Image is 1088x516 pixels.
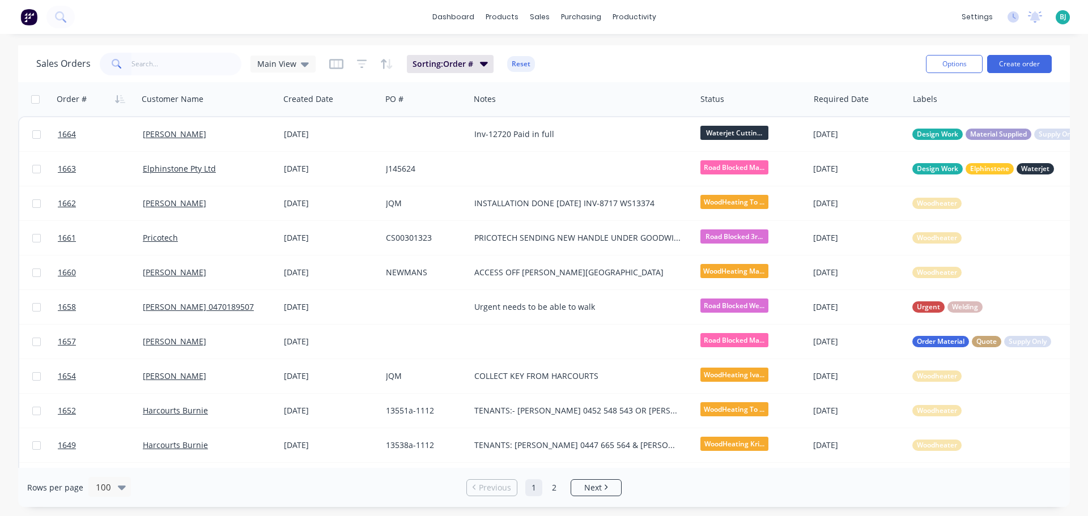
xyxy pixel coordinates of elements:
span: Urgent [917,301,940,313]
a: [PERSON_NAME] [143,129,206,139]
span: Sorting: Order # [413,58,473,70]
img: Factory [20,8,37,25]
span: 1649 [58,440,76,451]
div: settings [956,8,998,25]
a: Pricotech [143,232,178,243]
span: WoodHeating Kri... [700,437,768,451]
div: 13551a-1112 [386,405,461,416]
a: [PERSON_NAME] [143,267,206,278]
div: sales [524,8,555,25]
span: Waterjet [1021,163,1049,174]
div: J145624 [386,163,461,174]
a: 1664 [58,117,143,151]
div: ACCESS OFF [PERSON_NAME][GEOGRAPHIC_DATA] [474,267,681,278]
div: [DATE] [813,370,903,382]
button: Sorting:Order # [407,55,494,73]
div: Inv-12720 Paid in full [474,129,681,140]
div: [DATE] [813,440,903,451]
a: [PERSON_NAME] [143,336,206,347]
span: Woodheater [917,440,957,451]
a: [PERSON_NAME] [143,198,206,208]
span: Waterjet Cuttin... [700,126,768,140]
a: 1661 [58,221,143,255]
a: Harcourts Burnie [143,440,208,450]
a: 1646 [58,463,143,497]
div: [DATE] [284,232,377,244]
span: Road Blocked Ma... [700,333,768,347]
iframe: Intercom live chat [1049,477,1077,505]
div: 13538a-1112 [386,440,461,451]
span: Supply Only [1039,129,1077,140]
a: Elphinstone Pty Ltd [143,163,216,174]
a: Previous page [467,482,517,493]
div: [DATE] [813,336,903,347]
span: Previous [479,482,511,493]
span: Road Blocked Ma... [700,160,768,174]
div: [DATE] [813,301,903,313]
div: NEWMANS [386,267,461,278]
button: Woodheater [912,440,962,451]
button: Woodheater [912,267,962,278]
div: [DATE] [813,405,903,416]
div: productivity [607,8,662,25]
span: 1657 [58,336,76,347]
span: 1662 [58,198,76,209]
div: Status [700,93,724,105]
span: Welding [952,301,978,313]
div: [DATE] [813,267,903,278]
div: [DATE] [813,198,903,209]
a: Harcourts Burnie [143,405,208,416]
div: [DATE] [284,198,377,209]
a: 1660 [58,255,143,289]
span: Design Work [917,163,958,174]
div: [DATE] [284,405,377,416]
div: [DATE] [284,301,377,313]
button: Order MaterialQuoteSupply Only [912,336,1051,347]
div: Created Date [283,93,333,105]
div: [DATE] [284,163,377,174]
span: Rows per page [27,482,83,493]
span: Next [584,482,602,493]
div: Notes [474,93,496,105]
span: Woodheater [917,267,957,278]
button: Woodheater [912,232,962,244]
a: 1652 [58,394,143,428]
div: [DATE] [284,336,377,347]
span: Material Supplied [970,129,1027,140]
div: [DATE] [284,267,377,278]
div: INSTALLATION DONE [DATE] INV-8717 WS13374 [474,198,681,209]
a: [PERSON_NAME] [143,370,206,381]
button: Options [926,55,983,73]
a: 1658 [58,290,143,324]
span: Woodheater [917,370,957,382]
a: 1662 [58,186,143,220]
span: Design Work [917,129,958,140]
a: 1663 [58,152,143,186]
span: WoodHeating Mar... [700,264,768,278]
div: products [480,8,524,25]
span: Road Blocked 3r... [700,229,768,244]
div: Labels [913,93,937,105]
input: Search... [131,53,242,75]
span: Woodheater [917,198,957,209]
span: BJ [1060,12,1066,22]
div: [DATE] [813,129,903,140]
span: 1652 [58,405,76,416]
div: COLLECT KEY FROM HARCOURTS [474,370,681,382]
div: Required Date [814,93,869,105]
div: [DATE] [284,129,377,140]
button: Create order [987,55,1052,73]
div: Urgent needs to be able to walk [474,301,681,313]
button: Woodheater [912,370,962,382]
a: dashboard [427,8,480,25]
a: 1657 [58,325,143,359]
div: purchasing [555,8,607,25]
span: Woodheater [917,232,957,244]
span: Woodheater [917,405,957,416]
div: JQM [386,198,461,209]
span: Main View [257,58,296,70]
a: Page 1 is your current page [525,479,542,496]
a: Next page [571,482,621,493]
h1: Sales Orders [36,58,91,69]
span: Elphinstone [970,163,1009,174]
